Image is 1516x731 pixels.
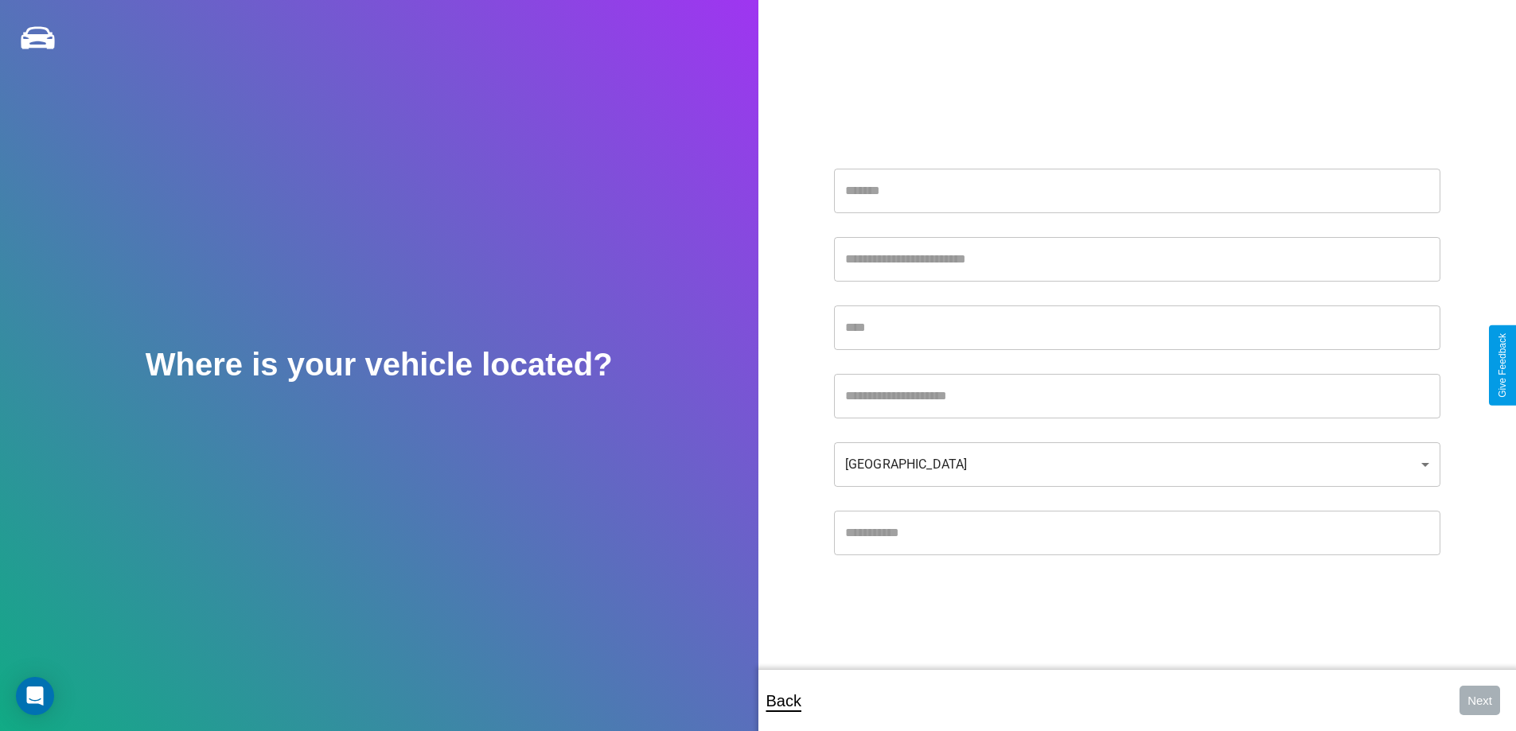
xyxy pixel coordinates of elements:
[1497,333,1508,398] div: Give Feedback
[1459,686,1500,715] button: Next
[834,442,1440,487] div: [GEOGRAPHIC_DATA]
[16,677,54,715] div: Open Intercom Messenger
[146,347,613,383] h2: Where is your vehicle located?
[766,686,801,715] p: Back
